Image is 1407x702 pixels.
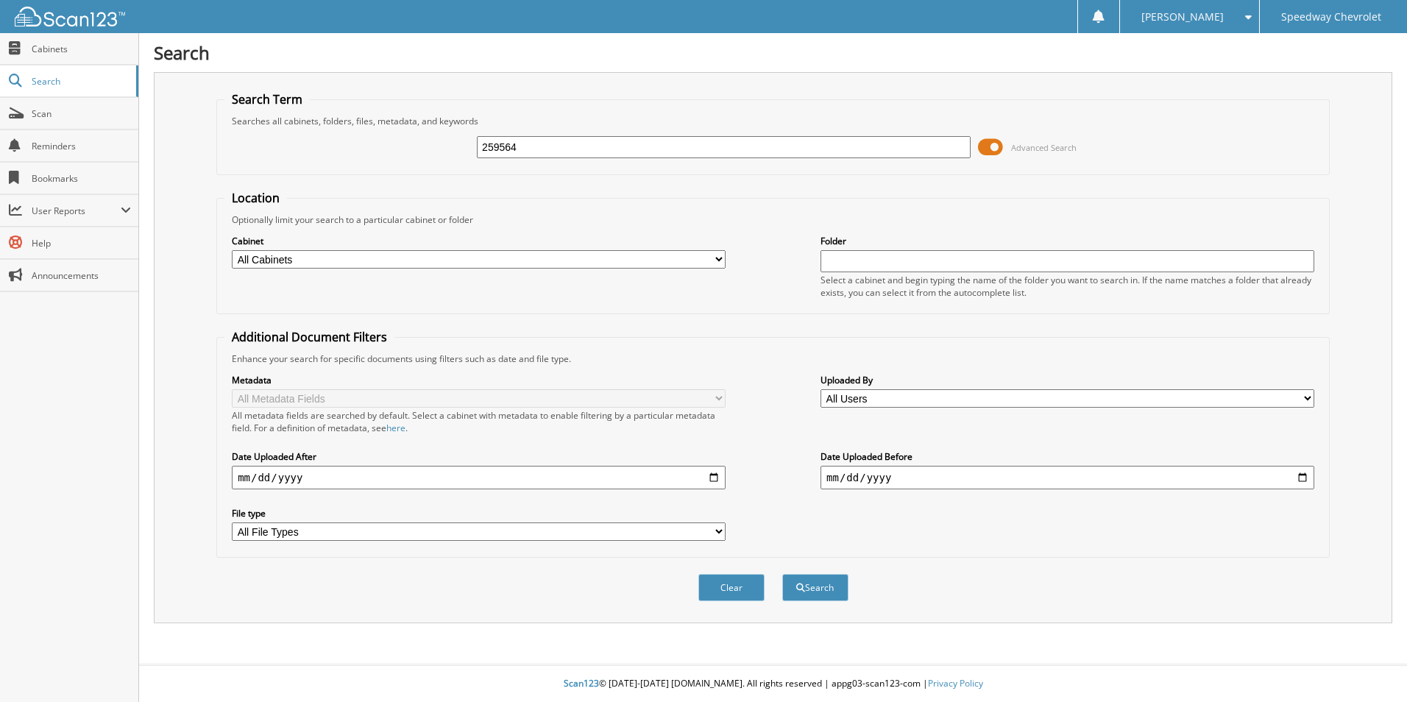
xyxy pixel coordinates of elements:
[232,450,726,463] label: Date Uploaded After
[821,235,1314,247] label: Folder
[821,274,1314,299] div: Select a cabinet and begin typing the name of the folder you want to search in. If the name match...
[1333,631,1407,702] iframe: Chat Widget
[32,205,121,217] span: User Reports
[32,43,131,55] span: Cabinets
[32,172,131,185] span: Bookmarks
[15,7,125,26] img: scan123-logo-white.svg
[224,91,310,107] legend: Search Term
[232,507,726,520] label: File type
[232,374,726,386] label: Metadata
[232,466,726,489] input: start
[821,374,1314,386] label: Uploaded By
[232,409,726,434] div: All metadata fields are searched by default. Select a cabinet with metadata to enable filtering b...
[224,190,287,206] legend: Location
[232,235,726,247] label: Cabinet
[782,574,848,601] button: Search
[154,40,1392,65] h1: Search
[1011,142,1077,153] span: Advanced Search
[139,666,1407,702] div: © [DATE]-[DATE] [DOMAIN_NAME]. All rights reserved | appg03-scan123-com |
[224,329,394,345] legend: Additional Document Filters
[32,107,131,120] span: Scan
[698,574,765,601] button: Clear
[1281,13,1381,21] span: Speedway Chevrolet
[821,450,1314,463] label: Date Uploaded Before
[386,422,405,434] a: here
[32,269,131,282] span: Announcements
[821,466,1314,489] input: end
[1141,13,1224,21] span: [PERSON_NAME]
[224,115,1322,127] div: Searches all cabinets, folders, files, metadata, and keywords
[224,352,1322,365] div: Enhance your search for specific documents using filters such as date and file type.
[928,677,983,689] a: Privacy Policy
[224,213,1322,226] div: Optionally limit your search to a particular cabinet or folder
[32,237,131,249] span: Help
[32,75,129,88] span: Search
[564,677,599,689] span: Scan123
[32,140,131,152] span: Reminders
